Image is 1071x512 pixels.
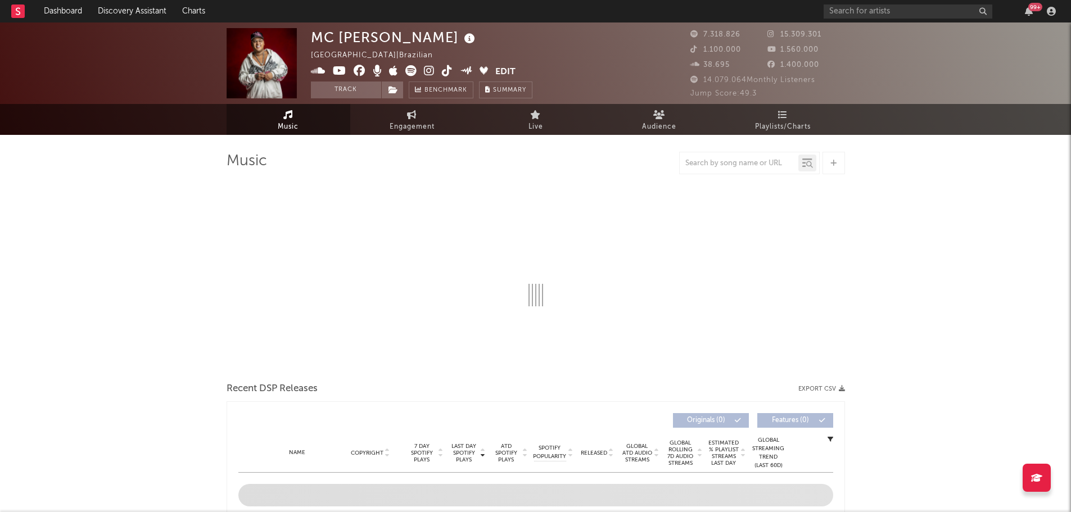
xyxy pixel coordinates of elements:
[311,81,381,98] button: Track
[409,81,473,98] a: Benchmark
[261,448,335,457] div: Name
[767,31,821,38] span: 15.309.301
[642,120,676,134] span: Audience
[757,413,833,428] button: Features(0)
[721,104,845,135] a: Playlists/Charts
[479,81,532,98] button: Summary
[351,450,383,456] span: Copyright
[690,76,815,84] span: 14.079.064 Monthly Listeners
[493,87,526,93] span: Summary
[690,90,757,97] span: Jump Score: 49.3
[474,104,598,135] a: Live
[581,450,607,456] span: Released
[690,31,740,38] span: 7.318.826
[1025,7,1033,16] button: 99+
[665,439,696,466] span: Global Rolling 7D Audio Streams
[311,28,478,47] div: MC [PERSON_NAME]
[598,104,721,135] a: Audience
[407,443,437,463] span: 7 Day Spotify Plays
[1028,3,1042,11] div: 99 +
[449,443,479,463] span: Last Day Spotify Plays
[528,120,543,134] span: Live
[680,417,732,424] span: Originals ( 0 )
[767,61,819,69] span: 1.400.000
[755,120,811,134] span: Playlists/Charts
[278,120,299,134] span: Music
[227,104,350,135] a: Music
[350,104,474,135] a: Engagement
[690,61,730,69] span: 38.695
[622,443,653,463] span: Global ATD Audio Streams
[708,439,739,466] span: Estimated % Playlist Streams Last Day
[390,120,435,134] span: Engagement
[227,382,318,396] span: Recent DSP Releases
[798,386,845,392] button: Export CSV
[680,159,798,168] input: Search by song name or URL
[690,46,741,53] span: 1.100.000
[767,46,819,53] span: 1.560.000
[311,49,446,62] div: [GEOGRAPHIC_DATA] | Brazilian
[824,4,992,19] input: Search for artists
[752,436,785,470] div: Global Streaming Trend (Last 60D)
[673,413,749,428] button: Originals(0)
[424,84,467,97] span: Benchmark
[491,443,521,463] span: ATD Spotify Plays
[495,65,516,79] button: Edit
[533,444,566,461] span: Spotify Popularity
[765,417,816,424] span: Features ( 0 )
